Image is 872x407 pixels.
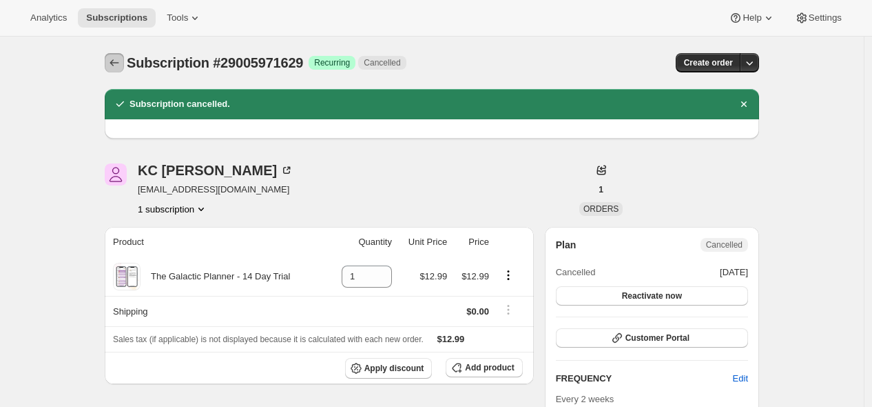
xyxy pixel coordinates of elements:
span: KC BRANDOW [105,163,127,186]
span: Reactivate now [622,290,682,301]
span: Customer Portal [625,332,689,344]
span: Cancelled [706,239,743,250]
span: Add product [465,362,514,373]
button: Add product [446,358,522,377]
button: Subscriptions [105,53,124,72]
span: Sales tax (if applicable) is not displayed because it is calculated with each new order. [113,335,424,344]
span: Cancelled [364,57,400,68]
h2: FREQUENCY [556,372,733,386]
button: Dismiss notification [734,95,754,114]
th: Price [451,227,493,257]
button: Edit [725,368,756,390]
span: Settings [809,12,842,23]
button: Analytics [22,8,75,28]
span: 1 [599,184,603,195]
span: $12.99 [437,334,465,344]
span: Subscriptions [86,12,147,23]
span: $12.99 [419,271,447,281]
th: Unit Price [396,227,451,257]
div: The Galactic Planner - 14 Day Trial [141,270,290,284]
span: [EMAIL_ADDRESS][DOMAIN_NAME] [138,183,293,197]
span: Tools [167,12,188,23]
img: product img [114,263,138,290]
button: Apply discount [345,358,433,379]
span: $0.00 [466,306,489,317]
button: Product actions [138,202,208,216]
span: Every 2 weeks [556,394,614,404]
button: Settings [787,8,850,28]
button: 1 [590,180,612,199]
button: Subscriptions [78,8,156,28]
button: Customer Portal [556,328,748,348]
span: Help [743,12,761,23]
span: Subscription #29005971629 [127,55,303,70]
button: Tools [158,8,210,28]
span: Create order [684,57,733,68]
span: $12.99 [461,271,489,281]
h2: Plan [556,238,577,252]
span: Apply discount [364,363,424,374]
button: Create order [676,53,741,72]
div: KC [PERSON_NAME] [138,163,293,177]
span: Cancelled [556,266,596,279]
span: Analytics [30,12,67,23]
th: Shipping [105,296,327,326]
span: Edit [733,372,748,386]
button: Help [720,8,783,28]
th: Product [105,227,327,257]
span: [DATE] [720,266,748,279]
span: Recurring [314,57,350,68]
button: Shipping actions [497,302,519,317]
button: Reactivate now [556,286,748,306]
span: ORDERS [583,204,619,214]
h2: Subscription cancelled. [129,97,230,111]
th: Quantity [327,227,396,257]
button: Product actions [497,268,519,283]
